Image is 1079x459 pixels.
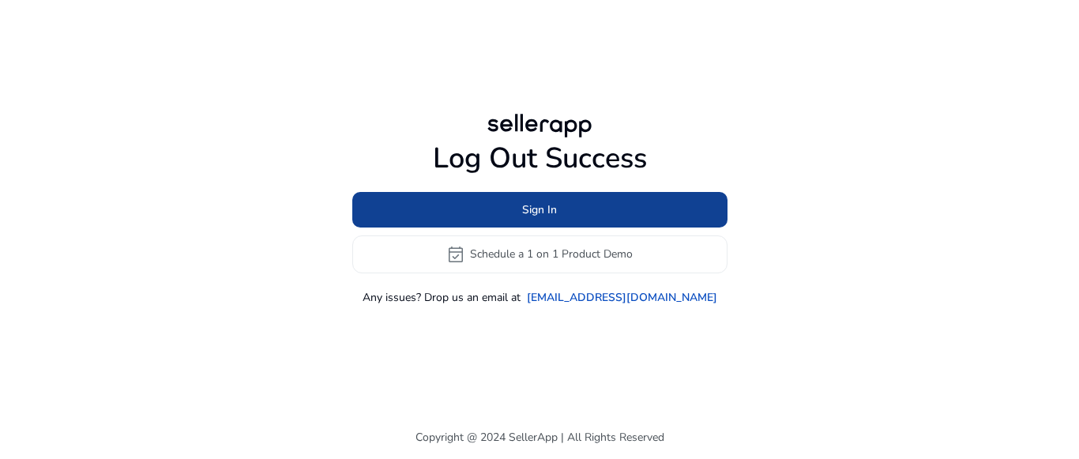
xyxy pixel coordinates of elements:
span: event_available [446,245,465,264]
button: Sign In [352,192,727,228]
button: event_availableSchedule a 1 on 1 Product Demo [352,235,727,273]
a: [EMAIL_ADDRESS][DOMAIN_NAME] [527,289,717,306]
h1: Log Out Success [352,141,727,175]
span: Sign In [522,201,557,218]
p: Any issues? Drop us an email at [363,289,521,306]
